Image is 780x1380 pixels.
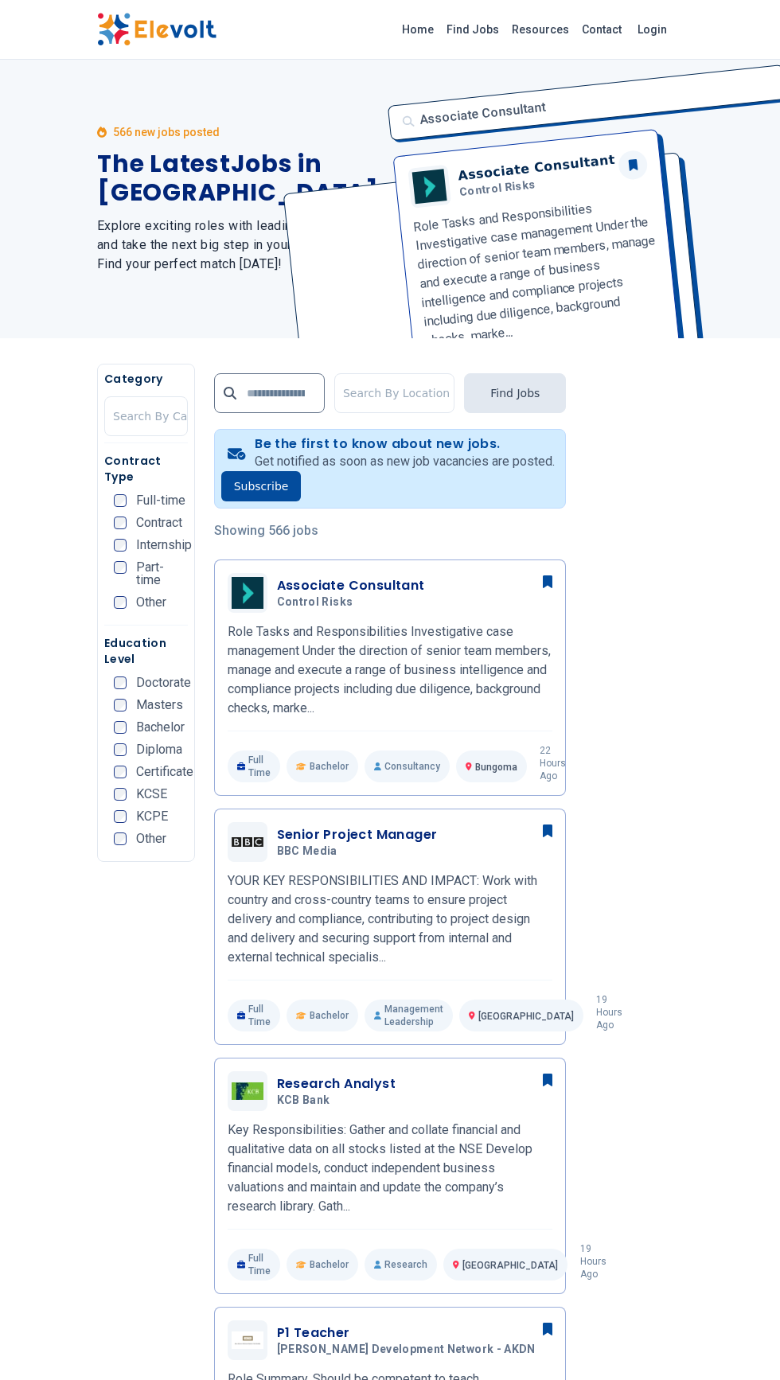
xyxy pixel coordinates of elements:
button: Subscribe [221,471,302,501]
span: Diploma [136,743,182,756]
button: Find Jobs [464,373,566,413]
input: Certificate [114,766,127,778]
img: BBC Media [232,837,263,846]
span: Control Risks [277,595,353,610]
span: BBC Media [277,844,337,859]
a: Login [628,14,677,45]
input: KCSE [114,788,127,801]
p: Research [365,1249,437,1281]
h4: Be the first to know about new jobs. [255,436,555,452]
input: Internship [114,539,127,552]
a: Control RisksAssociate ConsultantControl RisksRole Tasks and Responsibilities Investigative case ... [228,573,553,782]
span: Full-time [136,494,185,507]
h3: Research Analyst [277,1074,396,1093]
span: Internship [136,539,192,552]
input: Contract [114,517,127,529]
span: Doctorate [136,676,191,689]
img: Elevolt [97,13,216,46]
span: Other [136,596,166,609]
p: Get notified as soon as new job vacancies are posted. [255,452,555,471]
a: Home [396,17,440,42]
input: Doctorate [114,676,127,689]
h3: Associate Consultant [277,576,425,595]
span: [PERSON_NAME] Development Network - AKDN [277,1343,536,1357]
p: 22 hours ago [540,744,566,782]
a: Resources [505,17,575,42]
p: YOUR KEY RESPONSIBILITIES AND IMPACT: Work with country and cross-country teams to ensure project... [228,871,553,967]
img: KCB Bank [232,1082,263,1100]
input: KCPE [114,810,127,823]
h5: Education Level [104,635,188,667]
span: [GEOGRAPHIC_DATA] [478,1011,574,1022]
p: Full Time [228,750,281,782]
span: KCSE [136,788,167,801]
span: Bachelor [136,721,185,734]
p: Consultancy [365,750,450,782]
span: Bachelor [310,1009,349,1022]
a: Contact [575,17,628,42]
p: Full Time [228,1000,281,1031]
input: Masters [114,699,127,711]
h3: Senior Project Manager [277,825,438,844]
a: Find Jobs [440,17,505,42]
span: Bachelor [310,1258,349,1271]
input: Other [114,596,127,609]
h3: P1 Teacher [277,1323,542,1343]
h1: The Latest Jobs in [GEOGRAPHIC_DATA] [97,150,379,207]
img: Control Risks [232,577,263,609]
span: KCB Bank [277,1093,330,1108]
p: Showing 566 jobs [214,521,567,540]
span: Masters [136,699,183,711]
input: Full-time [114,494,127,507]
p: Full Time [228,1249,281,1281]
input: Other [114,832,127,845]
a: KCB BankResearch AnalystKCB BankKey Responsibilities: Gather and collate financial and qualitativ... [228,1071,553,1281]
span: Part-time [136,561,188,587]
p: Management Leadership [365,1000,453,1031]
h5: Category [104,371,188,387]
span: KCPE [136,810,168,823]
input: Part-time [114,561,127,574]
a: BBC MediaSenior Project ManagerBBC MediaYOUR KEY RESPONSIBILITIES AND IMPACT: Work with country a... [228,822,553,1031]
p: 19 hours ago [580,1242,606,1281]
p: Key Responsibilities: Gather and collate financial and qualitative data on all stocks listed at t... [228,1121,553,1216]
input: Bachelor [114,721,127,734]
p: Role Tasks and Responsibilities Investigative case management Under the direction of senior team ... [228,622,553,718]
span: Bungoma [475,762,517,773]
h5: Contract Type [104,453,188,485]
img: Aga Khan Development Network - AKDN [232,1331,263,1350]
h2: Explore exciting roles with leading companies and take the next big step in your career. Find you... [97,216,379,274]
input: Diploma [114,743,127,756]
span: Bachelor [310,760,349,773]
p: 566 new jobs posted [113,124,220,140]
span: Certificate [136,766,193,778]
span: Other [136,832,166,845]
span: Contract [136,517,182,529]
span: [GEOGRAPHIC_DATA] [462,1260,558,1271]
